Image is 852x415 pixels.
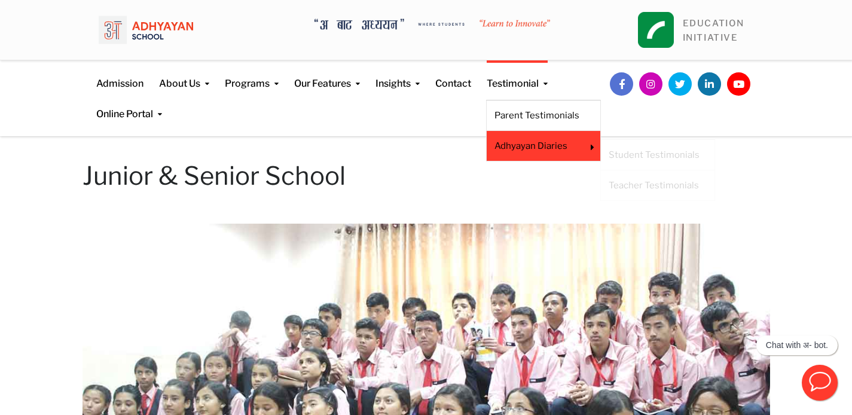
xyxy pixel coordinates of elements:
a: Testimonial [487,60,548,91]
a: Online Portal [96,91,162,121]
a: Our Features [294,60,360,91]
a: Contact [435,60,471,91]
a: EDUCATIONINITIATIVE [683,18,744,43]
a: Teacher Testimonials [609,179,707,192]
a: Programs [225,60,279,91]
a: About Us [159,60,209,91]
img: square_leapfrog [638,12,674,48]
a: Parent Testimonials [494,109,593,122]
a: Insights [375,60,420,91]
p: Chat with अ- bot. [766,340,828,350]
a: Student Testimonials [609,148,707,161]
a: Adhyayan Diaries [494,139,576,152]
img: A Bata Adhyayan where students learn to Innovate [314,19,550,29]
h1: Junior & Senior School [83,161,770,191]
img: logo [99,9,193,51]
a: Admission [96,60,143,91]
